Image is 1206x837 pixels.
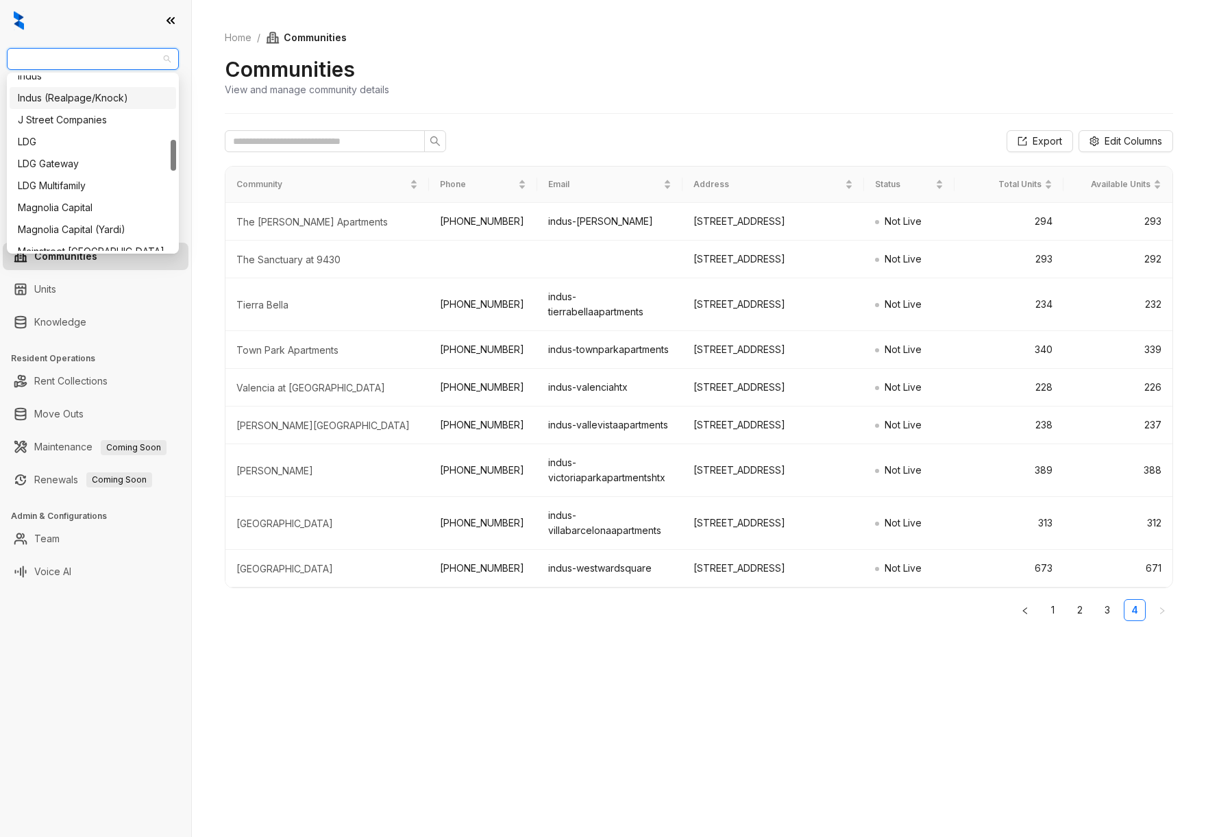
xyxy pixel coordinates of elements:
span: export [1018,136,1027,146]
td: [PHONE_NUMBER] [429,331,538,369]
td: indus-[PERSON_NAME] [537,203,682,241]
span: Community [236,178,407,191]
div: Magnolia Capital [10,197,176,219]
td: 232 [1063,278,1172,331]
td: indus-villabarcelonaapartments [537,497,682,550]
div: Tierra Bella [236,298,418,312]
td: indus-townparkapartments [537,331,682,369]
h3: Admin & Configurations [11,510,191,522]
td: [PHONE_NUMBER] [429,203,538,241]
div: J Street Companies [10,109,176,131]
a: Units [34,276,56,303]
span: search [430,136,441,147]
span: Status [875,178,933,191]
td: [STREET_ADDRESS] [682,331,864,369]
li: 3 [1096,599,1118,621]
th: Available Units [1063,167,1172,203]
td: [STREET_ADDRESS] [682,278,864,331]
div: LDG Multifamily [10,175,176,197]
span: Communities [266,30,347,45]
a: 4 [1124,600,1145,620]
span: Indus [15,49,171,69]
div: Indus [18,69,168,84]
a: Rent Collections [34,367,108,395]
a: Home [222,30,254,45]
td: 293 [1063,203,1172,241]
span: Not Live [885,381,922,393]
td: 294 [955,203,1063,241]
a: 2 [1070,600,1090,620]
span: setting [1090,136,1099,146]
a: 3 [1097,600,1118,620]
span: Not Live [885,253,922,265]
a: RenewalsComing Soon [34,466,152,494]
span: Coming Soon [101,440,167,455]
td: [PHONE_NUMBER] [429,369,538,407]
td: [PHONE_NUMBER] [429,278,538,331]
h3: Resident Operations [11,352,191,365]
div: The Ellis Apartments [236,215,418,229]
td: indus-tierrabellaapartments [537,278,682,331]
span: Phone [440,178,516,191]
span: Export [1033,134,1062,149]
td: [STREET_ADDRESS] [682,407,864,444]
h2: Communities [225,56,355,82]
div: Indus [10,65,176,87]
span: Coming Soon [86,472,152,487]
div: Valencia at Spring Branch [236,381,418,395]
div: Valle Vista [236,419,418,433]
li: 4 [1124,599,1146,621]
div: Westward Square [236,562,418,576]
li: Previous Page [1014,599,1036,621]
div: Indus (Realpage/Knock) [18,90,168,106]
td: 228 [955,369,1063,407]
li: Collections [3,184,188,211]
li: Maintenance [3,433,188,461]
span: Not Live [885,343,922,355]
span: Not Live [885,517,922,529]
li: Knowledge [3,308,188,336]
td: [PHONE_NUMBER] [429,497,538,550]
div: LDG Gateway [18,156,168,171]
td: [STREET_ADDRESS] [682,241,864,278]
th: Total Units [955,167,1063,203]
li: Leasing [3,151,188,178]
a: Team [34,525,60,553]
td: [PHONE_NUMBER] [429,407,538,444]
div: LDG [18,134,168,149]
div: View and manage community details [225,82,389,97]
td: [PHONE_NUMBER] [429,550,538,587]
th: Status [864,167,955,203]
td: 238 [955,407,1063,444]
td: 339 [1063,331,1172,369]
span: Not Live [885,298,922,310]
li: Next Page [1151,599,1173,621]
div: LDG Multifamily [18,178,168,193]
span: Not Live [885,215,922,227]
td: [STREET_ADDRESS] [682,550,864,587]
td: indus-vallevistaapartments [537,407,682,444]
li: Move Outs [3,400,188,428]
td: 237 [1063,407,1172,444]
div: Victoria Park [236,464,418,478]
div: Magnolia Capital (Yardi) [10,219,176,241]
td: indus-valenciahtx [537,369,682,407]
td: 389 [955,444,1063,497]
td: indus-victoriaparkapartmentshtx [537,444,682,497]
span: Not Live [885,464,922,476]
li: Rent Collections [3,367,188,395]
span: Address [693,178,842,191]
li: 2 [1069,599,1091,621]
span: Edit Columns [1105,134,1162,149]
td: 292 [1063,241,1172,278]
span: left [1021,607,1029,615]
li: Units [3,276,188,303]
button: right [1151,599,1173,621]
td: [STREET_ADDRESS] [682,203,864,241]
td: 673 [955,550,1063,587]
a: Communities [34,243,97,270]
span: right [1158,607,1166,615]
th: Email [537,167,682,203]
button: left [1014,599,1036,621]
td: 671 [1063,550,1172,587]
